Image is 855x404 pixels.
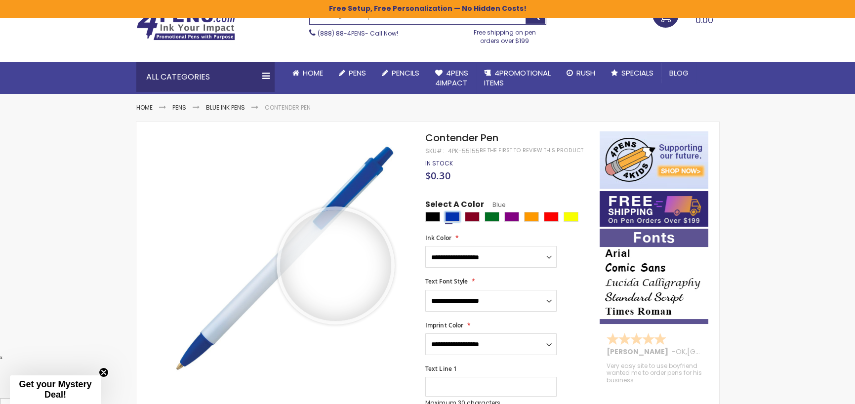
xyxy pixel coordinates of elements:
[99,367,109,377] button: Close teaser
[484,201,505,209] span: Blue
[303,68,323,78] span: Home
[476,62,559,94] a: 4PROMOTIONALITEMS
[425,169,450,182] span: $0.30
[425,364,456,373] span: Text Line 1
[285,62,331,84] a: Home
[479,147,583,154] a: Be the first to review this product
[687,347,760,357] span: [GEOGRAPHIC_DATA]
[465,212,480,222] div: Burgundy
[136,9,235,40] img: 4Pens Custom Pens and Promotional Products
[576,68,595,78] span: Rush
[463,25,546,44] div: Free shipping on pen orders over $199
[607,347,672,357] span: [PERSON_NAME]
[425,212,440,222] div: Black
[544,212,559,222] div: Red
[484,68,551,88] span: 4PROMOTIONAL ITEMS
[265,104,311,112] li: Contender Pen
[425,160,452,167] div: Availability
[172,103,186,112] a: Pens
[425,131,498,145] span: Contender Pen
[485,212,499,222] div: Green
[661,62,696,84] a: Blog
[669,68,689,78] span: Blog
[607,363,702,384] div: Very easy site to use boyfriend wanted me to order pens for his business
[156,130,412,387] img: blue-the_contender_pen.jpg
[425,234,451,242] span: Ink Color
[603,62,661,84] a: Specials
[676,347,686,357] span: OK
[621,68,653,78] span: Specials
[425,321,463,329] span: Imprint Color
[600,131,708,189] img: 4pens 4 kids
[425,277,467,285] span: Text Font Style
[206,103,245,112] a: Blue ink Pens
[559,62,603,84] a: Rush
[425,147,444,155] strong: SKU
[349,68,366,78] span: Pens
[600,191,708,227] img: Free shipping on orders over $199
[136,62,275,92] div: All Categories
[19,379,91,400] span: Get your Mystery Deal!
[672,347,760,357] span: - ,
[600,229,708,324] img: font-personalization-examples
[435,68,468,88] span: 4Pens 4impact
[10,375,101,404] div: Get your Mystery Deal!Close teaser
[392,68,419,78] span: Pencils
[504,212,519,222] div: Purple
[374,62,427,84] a: Pencils
[564,212,578,222] div: Yellow
[331,62,374,84] a: Pens
[445,212,460,222] div: Blue
[524,212,539,222] div: Orange
[318,29,398,38] span: - Call Now!
[695,14,713,26] span: 0.00
[427,62,476,94] a: 4Pens4impact
[318,29,365,38] a: (888) 88-4PENS
[425,159,452,167] span: In stock
[136,103,153,112] a: Home
[425,199,484,212] span: Select A Color
[448,147,479,155] div: 4PK-55155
